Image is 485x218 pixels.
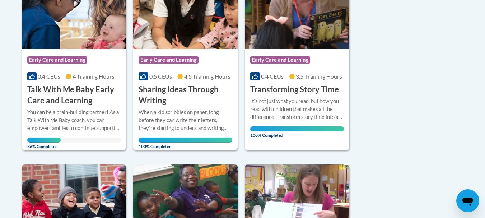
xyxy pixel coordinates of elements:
span: 100% Completed [250,126,344,138]
span: Early Care and Learning [27,56,87,64]
div: You can be a brain-building partner! As a Talk With Me Baby coach, you can empower families to co... [27,108,121,132]
div: Itʹs not just what you read, but how you read with children that makes all the difference. Transf... [250,97,344,121]
span: 0.4 CEUs [38,73,60,80]
div: When a kid scribbles on paper, long before they can write their letters, theyʹre starting to unde... [139,108,232,132]
div: Your progress [27,138,61,143]
span: Early Care and Learning [250,56,310,64]
span: 0.4 CEUs [261,73,284,80]
span: Early Care and Learning [139,56,199,64]
span: 0.5 CEUs [149,73,172,80]
span: 4 Training Hours [73,73,115,80]
span: 36% Completed [27,138,61,149]
span: 4.5 Training Hours [184,73,230,80]
span: 100% Completed [139,138,232,149]
div: Your progress [250,126,344,131]
span: 3.5 Training Hours [296,73,342,80]
h3: Sharing Ideas Through Writing [139,84,232,106]
h3: Transforming Story Time [250,84,339,95]
div: Your progress [139,138,232,143]
iframe: Button to launch messaging window [456,189,479,212]
h3: Talk With Me Baby Early Care and Learning [27,84,121,106]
